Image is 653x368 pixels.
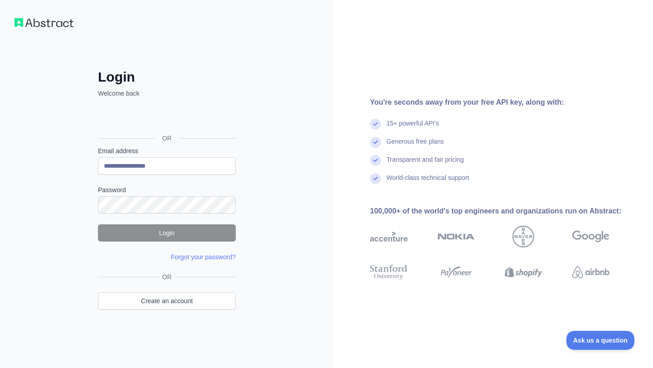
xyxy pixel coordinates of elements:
div: 15+ powerful API's [386,119,439,137]
img: accenture [370,226,408,247]
img: payoneer [438,263,475,281]
img: google [572,226,610,247]
div: 100,000+ of the world's top engineers and organizations run on Abstract: [370,206,638,217]
img: check mark [370,173,381,184]
h2: Login [98,69,236,85]
div: Transparent and fair pricing [386,155,464,173]
a: Create an account [98,292,236,310]
p: Welcome back [98,89,236,98]
div: Generous free plans [386,137,444,155]
img: nokia [438,226,475,247]
iframe: Toggle Customer Support [566,331,635,350]
span: OR [159,272,175,281]
a: Forgot your password? [171,253,236,261]
label: Password [98,185,236,194]
label: Email address [98,146,236,155]
img: airbnb [572,263,610,281]
button: Login [98,224,236,242]
img: check mark [370,155,381,166]
img: stanford university [370,263,408,281]
span: OR [155,134,179,143]
div: World-class technical support [386,173,469,191]
img: check mark [370,137,381,148]
img: Workflow [15,18,73,27]
img: shopify [505,263,542,281]
img: check mark [370,119,381,130]
iframe: Botão Iniciar sessão com o Google [93,108,239,128]
div: You're seconds away from your free API key, along with: [370,97,638,108]
img: bayer [512,226,534,247]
